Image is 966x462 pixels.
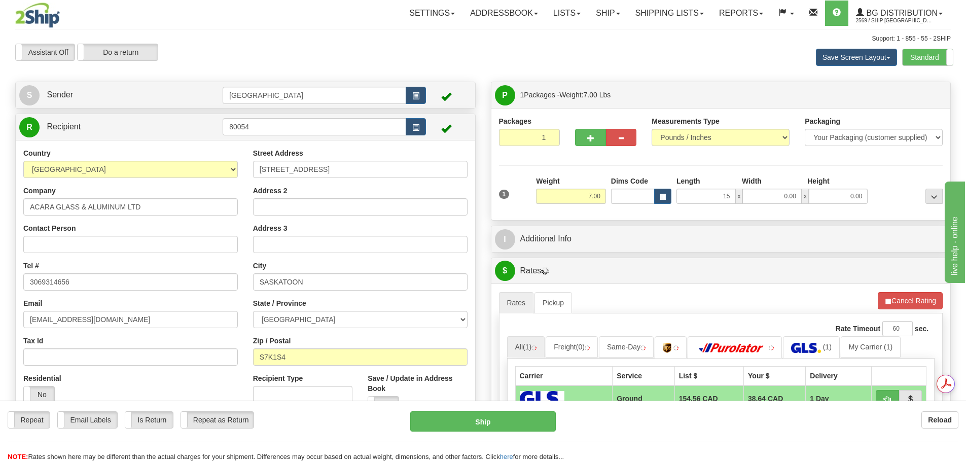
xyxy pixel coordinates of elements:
[816,49,897,66] button: Save Screen Layout
[943,179,965,282] iframe: chat widget
[613,366,675,385] th: Service
[253,298,306,308] label: State / Province
[576,343,585,351] span: (0)
[536,176,559,186] label: Weight
[613,385,675,412] td: Ground
[652,116,720,126] label: Measurements Type
[791,343,821,353] img: GLS Canada
[15,3,60,28] img: logo2569.jpg
[462,1,546,26] a: Addressbook
[23,261,39,271] label: Tel #
[23,186,56,196] label: Company
[19,85,223,105] a: S Sender
[8,412,50,428] label: Repeat
[531,345,536,350] img: tiny_red.gif
[848,1,950,26] a: BG Distribution 2569 / Ship [GEOGRAPHIC_DATA]
[520,91,524,99] span: 1
[735,189,742,204] span: x
[515,366,613,385] th: Carrier
[928,416,952,424] b: Reload
[23,336,43,346] label: Tax Id
[744,366,806,385] th: Your $
[546,336,598,358] a: Freight
[495,85,947,105] a: P 1Packages -Weight:7.00 Lbs
[8,453,28,460] span: NOTE:
[520,391,565,406] img: GLS Canada
[15,34,951,43] div: Support: 1 - 855 - 55 - 2SHIP
[836,324,880,334] label: Rate Timeout
[559,91,611,99] span: Weight:
[8,6,94,18] div: live help - online
[16,44,75,60] label: Assistant Off
[47,90,73,99] span: Sender
[769,345,774,350] img: tiny_red.gif
[711,1,771,26] a: Reports
[495,85,515,105] span: P
[611,176,648,186] label: Dims Code
[903,49,953,65] label: Standard
[742,176,762,186] label: Width
[223,118,406,135] input: Recipient Id
[676,176,700,186] label: Length
[253,186,288,196] label: Address 2
[495,229,515,250] span: I
[402,1,462,26] a: Settings
[19,117,200,137] a: R Recipient
[673,345,678,350] img: tiny_red.gif
[696,343,767,353] img: Purolator
[19,85,40,105] span: S
[78,44,158,60] label: Do a return
[410,411,556,432] button: Ship
[744,385,806,412] td: 38.64 CAD
[806,366,872,385] th: Delivery
[674,385,743,412] td: 154.56 CAD
[921,411,958,429] button: Reload
[546,1,588,26] a: Lists
[823,343,832,351] span: (1)
[368,397,399,413] label: No
[523,343,531,351] span: (1)
[500,453,513,460] a: here
[23,148,51,158] label: Country
[368,373,467,394] label: Save / Update in Address Book
[23,373,61,383] label: Residential
[599,336,654,358] a: Same-Day
[495,229,947,250] a: IAdditional Info
[19,117,40,137] span: R
[499,116,532,126] label: Packages
[841,336,901,358] a: My Carrier
[884,343,892,351] span: (1)
[499,190,510,199] span: 1
[520,85,611,105] span: Packages -
[125,412,173,428] label: Is Return
[640,345,646,350] img: tiny_red.gif
[495,261,947,281] a: $Rates
[499,292,534,313] a: Rates
[599,91,611,99] span: Lbs
[253,148,303,158] label: Street Address
[495,261,515,281] span: $
[253,373,303,383] label: Recipient Type
[915,324,928,334] label: sec.
[925,189,943,204] div: ...
[628,1,711,26] a: Shipping lists
[23,298,42,308] label: Email
[181,412,254,428] label: Repeat as Return
[802,189,809,204] span: x
[23,223,76,233] label: Contact Person
[253,223,288,233] label: Address 3
[674,366,743,385] th: List $
[878,292,943,309] button: Cancel Rating
[864,9,938,17] span: BG Distribution
[47,122,81,131] span: Recipient
[534,292,572,313] a: Pickup
[810,394,829,404] span: 1 Day
[223,87,406,104] input: Sender Id
[807,176,830,186] label: Height
[507,336,545,358] a: All
[584,91,597,99] span: 7.00
[856,16,932,26] span: 2569 / Ship [GEOGRAPHIC_DATA]
[805,116,840,126] label: Packaging
[253,261,266,271] label: City
[588,1,627,26] a: Ship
